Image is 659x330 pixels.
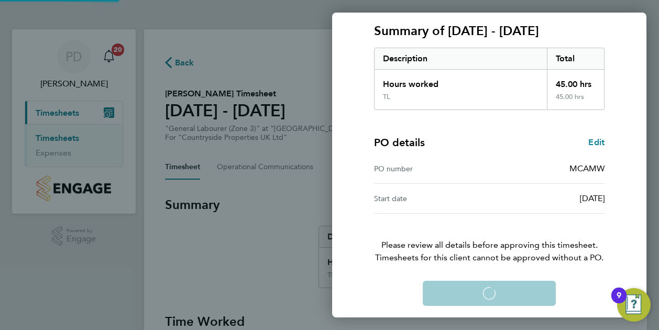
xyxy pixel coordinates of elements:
[617,295,621,309] div: 9
[383,93,390,101] div: TL
[374,192,489,205] div: Start date
[588,137,605,147] span: Edit
[361,214,617,264] p: Please review all details before approving this timesheet.
[489,192,605,205] div: [DATE]
[547,48,605,69] div: Total
[374,48,605,110] div: Summary of 22 - 28 Sep 2025
[361,251,617,264] span: Timesheets for this client cannot be approved without a PO.
[374,162,489,175] div: PO number
[617,288,651,322] button: Open Resource Center, 9 new notifications
[569,163,605,173] span: MCAMW
[547,93,605,109] div: 45.00 hrs
[375,70,547,93] div: Hours worked
[375,48,547,69] div: Description
[547,70,605,93] div: 45.00 hrs
[374,135,425,150] h4: PO details
[588,136,605,149] a: Edit
[374,23,605,39] h3: Summary of [DATE] - [DATE]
